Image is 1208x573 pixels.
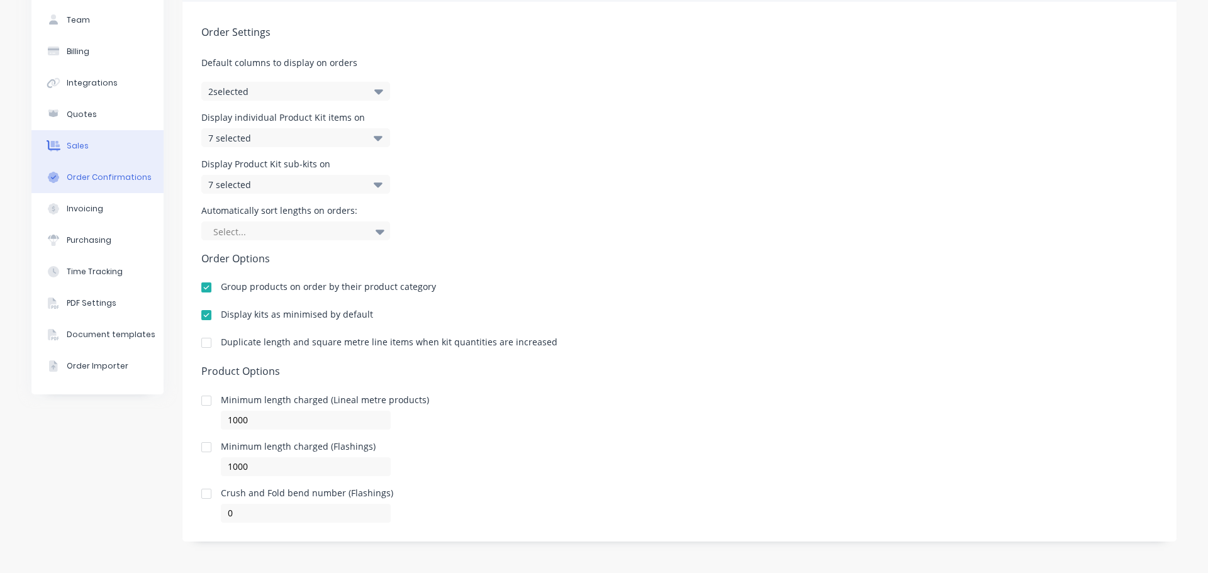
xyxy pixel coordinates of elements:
div: Time Tracking [67,266,123,277]
div: PDF Settings [67,298,116,309]
button: 2selected [201,82,390,101]
div: Minimum length charged (Flashings) [221,442,391,451]
button: Invoicing [31,193,164,225]
div: Team [67,14,90,26]
button: PDF Settings [31,287,164,319]
div: 7 selected [208,131,357,145]
div: Quotes [67,109,97,120]
span: Default columns to display on orders [201,56,1158,69]
h5: Product Options [201,365,1158,377]
div: Order Importer [67,360,128,372]
div: Billing [67,46,89,57]
button: Quotes [31,99,164,130]
button: Document templates [31,319,164,350]
button: Billing [31,36,164,67]
button: Team [31,4,164,36]
div: 7 selected [208,178,357,191]
div: Integrations [67,77,118,89]
button: Purchasing [31,225,164,256]
h5: Order Settings [201,26,1158,38]
div: Minimum length charged (Lineal metre products) [221,396,429,404]
div: Crush and Fold bend number (Flashings) [221,489,393,498]
div: Duplicate length and square metre line items when kit quantities are increased [221,338,557,347]
div: Display kits as minimised by default [221,310,373,319]
button: Order Importer [31,350,164,382]
button: Time Tracking [31,256,164,287]
div: Order Confirmations [67,172,152,183]
h5: Order Options [201,253,1158,265]
div: Group products on order by their product category [221,282,436,291]
button: Order Confirmations [31,162,164,193]
button: Sales [31,130,164,162]
div: Purchasing [67,235,111,246]
div: Automatically sort lengths on orders: [201,206,390,215]
div: Document templates [67,329,155,340]
div: Invoicing [67,203,103,214]
button: Integrations [31,67,164,99]
div: Sales [67,140,89,152]
div: Display individual Product Kit items on [201,113,390,122]
div: Display Product Kit sub-kits on [201,160,390,169]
